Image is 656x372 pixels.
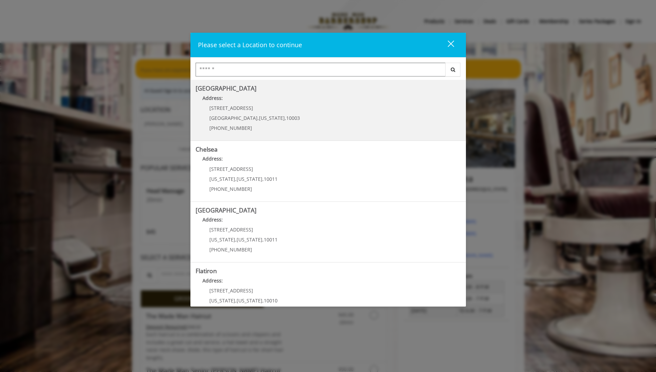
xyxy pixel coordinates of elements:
[449,67,457,72] i: Search button
[209,176,235,182] span: [US_STATE]
[209,166,253,172] span: [STREET_ADDRESS]
[196,63,446,76] input: Search Center
[209,186,252,192] span: [PHONE_NUMBER]
[209,297,235,304] span: [US_STATE]
[202,95,223,101] b: Address:
[202,277,223,284] b: Address:
[237,236,262,243] span: [US_STATE]
[235,297,237,304] span: ,
[209,105,253,111] span: [STREET_ADDRESS]
[262,236,264,243] span: ,
[264,176,278,182] span: 10011
[285,115,286,121] span: ,
[258,115,259,121] span: ,
[286,115,300,121] span: 10003
[202,216,223,223] b: Address:
[264,297,278,304] span: 10010
[196,145,218,153] b: Chelsea
[209,226,253,233] span: [STREET_ADDRESS]
[209,236,235,243] span: [US_STATE]
[202,155,223,162] b: Address:
[209,115,258,121] span: [GEOGRAPHIC_DATA]
[262,297,264,304] span: ,
[196,63,461,80] div: Center Select
[264,236,278,243] span: 10011
[440,40,454,50] div: close dialog
[209,125,252,131] span: [PHONE_NUMBER]
[196,206,257,214] b: [GEOGRAPHIC_DATA]
[198,41,302,49] span: Please select a Location to continue
[435,38,458,52] button: close dialog
[196,267,217,275] b: Flatiron
[262,176,264,182] span: ,
[209,246,252,253] span: [PHONE_NUMBER]
[209,287,253,294] span: [STREET_ADDRESS]
[196,84,257,92] b: [GEOGRAPHIC_DATA]
[235,176,237,182] span: ,
[235,236,237,243] span: ,
[237,297,262,304] span: [US_STATE]
[237,176,262,182] span: [US_STATE]
[259,115,285,121] span: [US_STATE]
